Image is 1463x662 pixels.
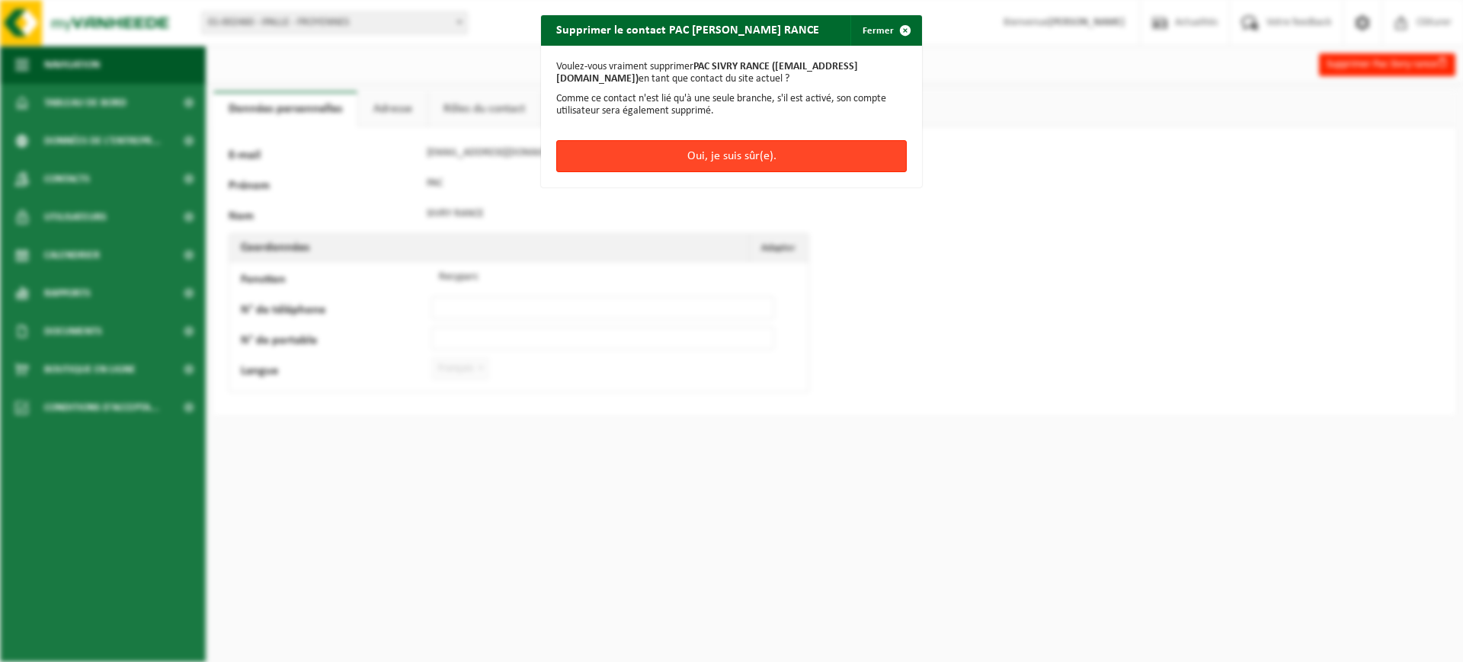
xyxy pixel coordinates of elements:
p: Comme ce contact n'est lié qu'à une seule branche, s'il est activé, son compte utilisateur sera é... [556,93,907,117]
button: Oui, je suis sûr(e). [556,140,907,172]
strong: PAC SIVRY RANCE ([EMAIL_ADDRESS][DOMAIN_NAME]) [556,61,858,85]
button: Fermer [850,15,920,46]
p: Voulez-vous vraiment supprimer en tant que contact du site actuel ? [556,61,907,85]
h2: Supprimer le contact PAC [PERSON_NAME] RANCE [541,15,834,44]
